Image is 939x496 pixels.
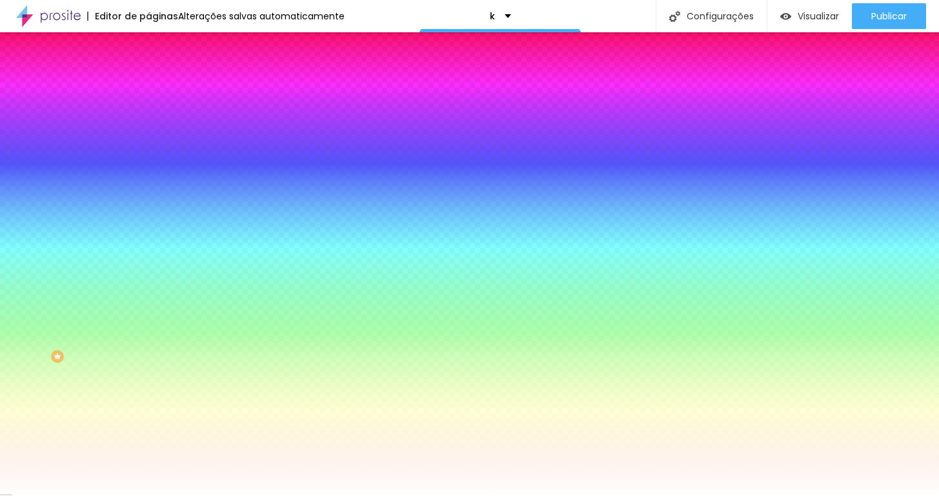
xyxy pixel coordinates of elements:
span: Publicar [871,11,907,21]
img: view-1.svg [780,11,791,22]
div: Editor de páginas [87,12,178,21]
img: Icone [669,11,680,22]
button: Visualizar [767,3,852,29]
button: Publicar [852,3,926,29]
div: Alterações salvas automaticamente [178,12,345,21]
p: k [490,12,495,21]
span: Visualizar [798,11,839,21]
